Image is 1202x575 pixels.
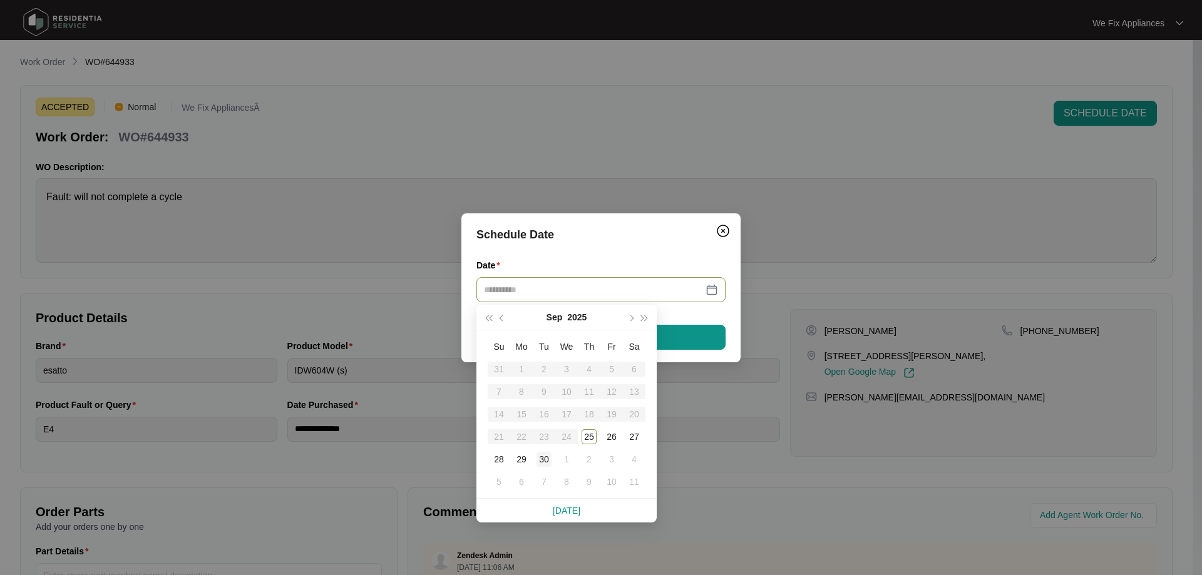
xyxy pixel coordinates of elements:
[604,429,619,444] div: 26
[600,425,623,448] td: 2025-09-26
[578,448,600,471] td: 2025-10-02
[627,429,642,444] div: 27
[582,452,597,467] div: 2
[484,283,703,297] input: Date
[623,471,645,493] td: 2025-10-11
[713,221,733,241] button: Close
[537,474,552,489] div: 7
[533,335,555,358] th: Tu
[623,448,645,471] td: 2025-10-04
[491,452,506,467] div: 28
[514,452,529,467] div: 29
[567,305,587,330] button: 2025
[559,452,574,467] div: 1
[488,335,510,358] th: Su
[476,259,505,272] label: Date
[582,429,597,444] div: 25
[582,474,597,489] div: 9
[537,452,552,467] div: 30
[578,335,600,358] th: Th
[627,474,642,489] div: 11
[578,425,600,448] td: 2025-09-25
[559,474,574,489] div: 8
[600,448,623,471] td: 2025-10-03
[510,471,533,493] td: 2025-10-06
[716,223,731,238] img: closeCircle
[623,425,645,448] td: 2025-09-27
[600,471,623,493] td: 2025-10-10
[623,335,645,358] th: Sa
[491,474,506,489] div: 5
[476,226,726,243] div: Schedule Date
[553,506,580,516] a: [DATE]
[604,474,619,489] div: 10
[604,452,619,467] div: 3
[555,448,578,471] td: 2025-10-01
[555,471,578,493] td: 2025-10-08
[488,448,510,471] td: 2025-09-28
[547,305,563,330] button: Sep
[533,471,555,493] td: 2025-10-07
[510,335,533,358] th: Mo
[488,471,510,493] td: 2025-10-05
[600,335,623,358] th: Fr
[555,335,578,358] th: We
[627,452,642,467] div: 4
[578,471,600,493] td: 2025-10-09
[533,448,555,471] td: 2025-09-30
[514,474,529,489] div: 6
[510,448,533,471] td: 2025-09-29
